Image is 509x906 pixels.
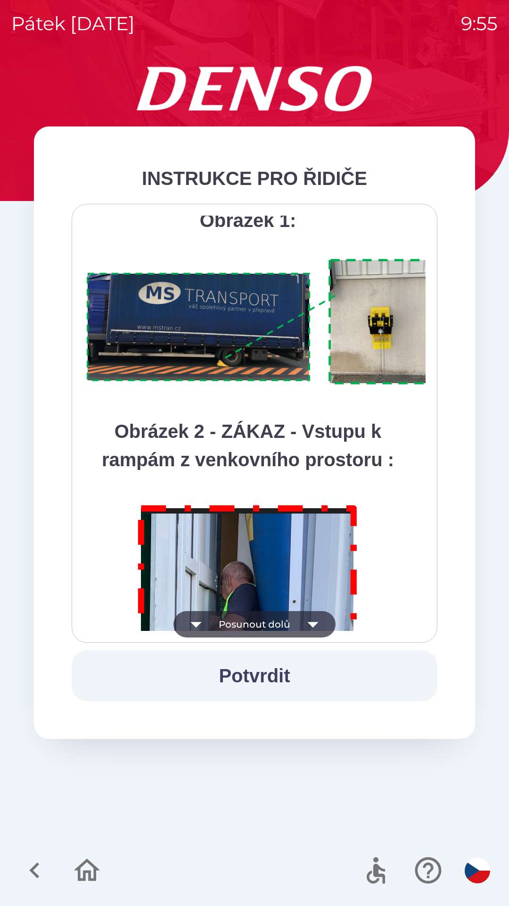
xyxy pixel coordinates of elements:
[200,210,296,231] strong: Obrázek 1:
[34,66,475,111] img: Logo
[11,9,135,38] p: pátek [DATE]
[83,253,449,391] img: A1ym8hFSA0ukAAAAAElFTkSuQmCC
[102,421,394,470] strong: Obrázek 2 - ZÁKAZ - Vstupu k rampám z venkovního prostoru :
[461,9,498,38] p: 9:55
[72,164,437,193] div: INSTRUKCE PRO ŘIDIČE
[465,858,490,883] img: cs flag
[127,493,369,839] img: M8MNayrTL6gAAAABJRU5ErkJggg==
[173,611,336,638] button: Posunout dolů
[72,650,437,701] button: Potvrdit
